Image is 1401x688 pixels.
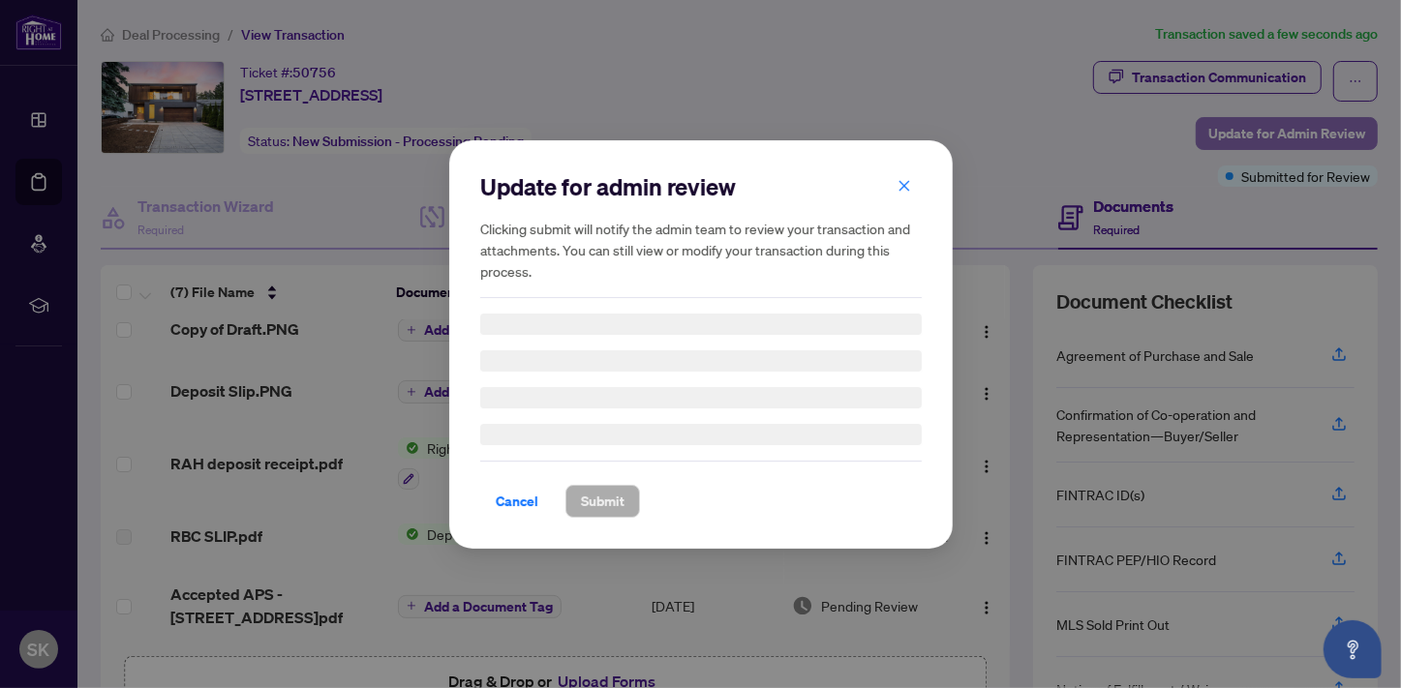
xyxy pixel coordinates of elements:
[480,171,922,202] h2: Update for admin review
[480,485,554,518] button: Cancel
[898,178,911,192] span: close
[1324,620,1382,678] button: Open asap
[480,218,922,282] h5: Clicking submit will notify the admin team to review your transaction and attachments. You can st...
[565,485,640,518] button: Submit
[496,486,538,517] span: Cancel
